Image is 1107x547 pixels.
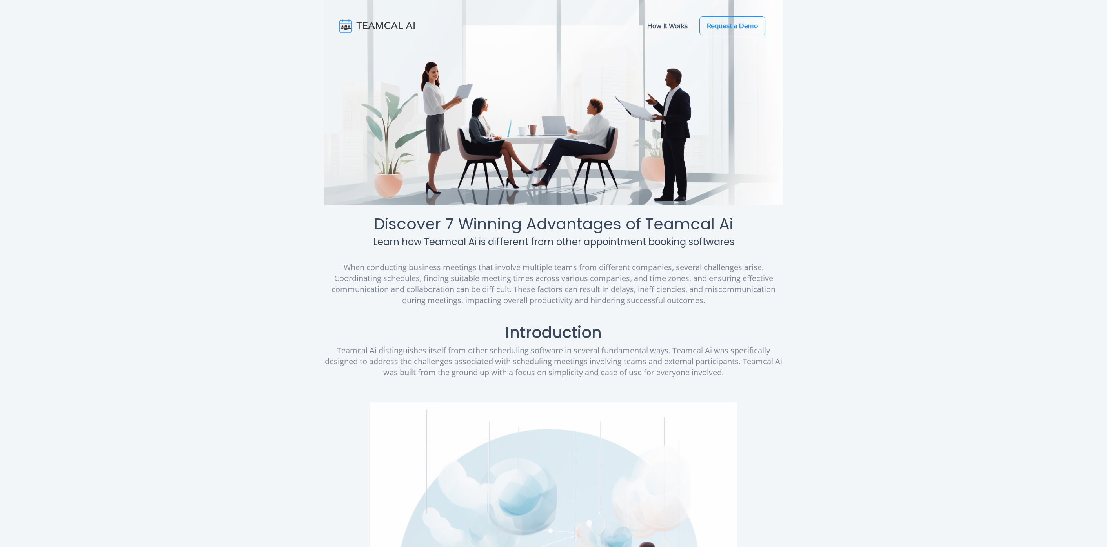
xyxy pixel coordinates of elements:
p: Teamcal Ai distinguishes itself from other scheduling software in several fundamental ways. Teamc... [324,345,783,378]
a: How It Works [639,18,696,34]
a: Request a Demo [699,16,765,35]
h4: Learn how Teamcal Ai is different from other appointment booking softwares [324,236,783,248]
p: When conducting business meetings that involve multiple teams from different companies, several c... [324,251,783,317]
h1: Introduction [324,323,783,342]
h1: Discover 7 Winning Advantages of Teamcal Ai [324,214,783,233]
